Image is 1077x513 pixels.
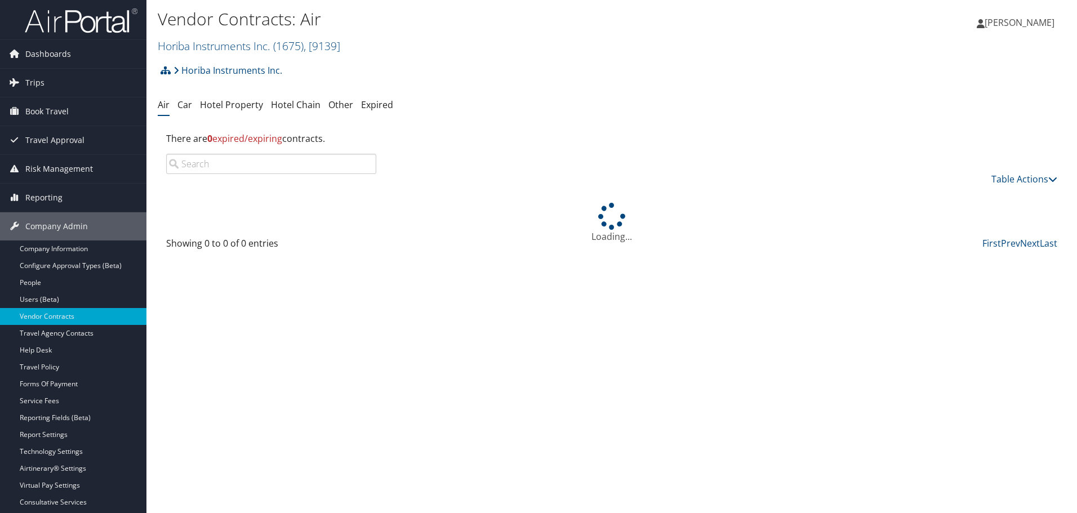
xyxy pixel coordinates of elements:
[977,6,1066,39] a: [PERSON_NAME]
[1001,237,1020,249] a: Prev
[25,184,63,212] span: Reporting
[361,99,393,111] a: Expired
[158,7,763,31] h1: Vendor Contracts: Air
[304,38,340,53] span: , [ 9139 ]
[25,126,84,154] span: Travel Approval
[158,203,1066,243] div: Loading...
[173,59,282,82] a: Horiba Instruments Inc.
[166,154,376,174] input: Search
[158,99,170,111] a: Air
[273,38,304,53] span: ( 1675 )
[991,173,1057,185] a: Table Actions
[200,99,263,111] a: Hotel Property
[1040,237,1057,249] a: Last
[25,212,88,240] span: Company Admin
[207,132,212,145] strong: 0
[25,40,71,68] span: Dashboards
[158,123,1066,154] div: There are contracts.
[158,38,340,53] a: Horiba Instruments Inc.
[982,237,1001,249] a: First
[25,7,137,34] img: airportal-logo.png
[166,237,376,256] div: Showing 0 to 0 of 0 entries
[271,99,321,111] a: Hotel Chain
[177,99,192,111] a: Car
[25,97,69,126] span: Book Travel
[328,99,353,111] a: Other
[985,16,1054,29] span: [PERSON_NAME]
[25,69,44,97] span: Trips
[25,155,93,183] span: Risk Management
[207,132,282,145] span: expired/expiring
[1020,237,1040,249] a: Next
